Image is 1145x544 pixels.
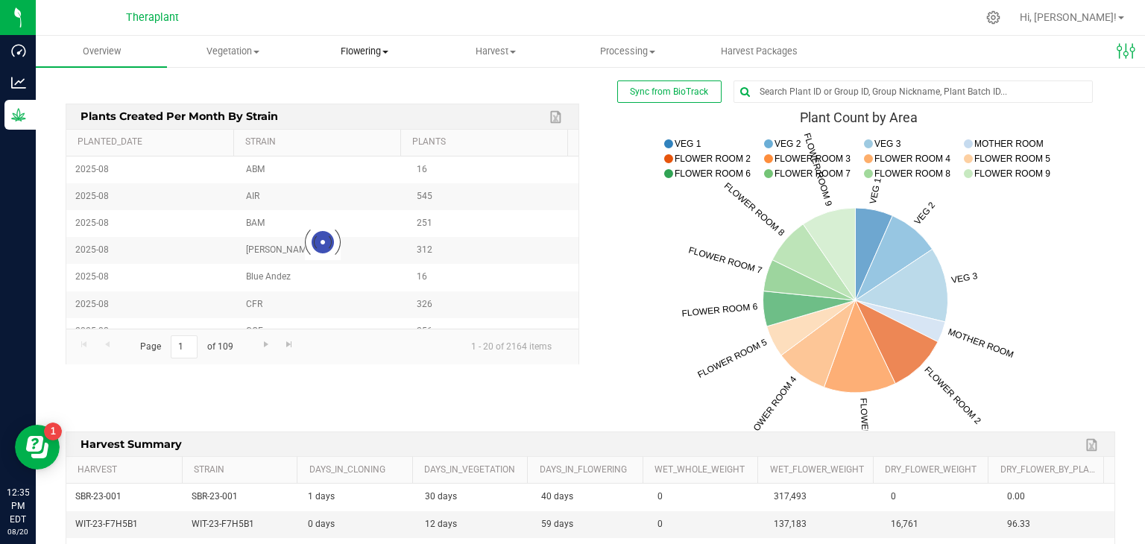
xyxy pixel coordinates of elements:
iframe: Resource center unread badge [44,423,62,440]
text: FLOWER ROOM 4 [874,154,950,164]
span: 1 - 20 of 2164 items [459,335,564,358]
a: Days_in_Cloning [309,464,407,476]
a: Processing [562,36,693,67]
a: Go to the last page [279,335,300,355]
text: VEG 2 [775,139,801,149]
td: 137,183 [765,511,881,538]
td: SBR-23-001 [66,484,183,510]
a: Wet_Flower_Weight [770,464,868,476]
td: 0 [649,511,765,538]
a: Go to the next page [255,335,277,355]
a: Dry_Flower_by_Plant [1000,464,1098,476]
div: Manage settings [984,10,1003,25]
a: Harvest Packages [693,36,824,67]
span: Processing [563,45,693,58]
a: Strain [194,464,291,476]
td: 317,493 [765,484,881,510]
a: Days_in_Vegetation [424,464,522,476]
text: FLOWER ROOM 8 [874,168,950,179]
span: Flowering [300,45,429,58]
td: 30 days [416,484,532,510]
td: 40 days [532,484,649,510]
td: 96.33 [998,511,1114,538]
text: FLOWER ROOM 9 [974,168,1050,179]
a: Planted_Date [78,136,227,148]
td: 12 days [416,511,532,538]
td: 0.00 [998,484,1114,510]
td: 59 days [532,511,649,538]
text: FLOWER ROOM 6 [675,168,751,179]
input: Search Plant ID or Group ID, Group Nickname, Plant Batch ID... [734,81,1092,102]
a: Dry_Flower_Weight [885,464,982,476]
span: Page of 109 [127,335,245,358]
span: Harvest Summary [77,432,186,455]
td: WIT-23-F7H5B1 [183,511,299,538]
span: Overview [63,45,141,58]
a: Vegetation [167,36,298,67]
a: Harvest [430,36,561,67]
inline-svg: Dashboard [11,43,26,58]
a: Flowering [299,36,430,67]
text: FLOWER ROOM 7 [775,168,851,179]
a: Harvest [78,464,176,476]
iframe: Resource center [15,425,60,469]
text: FLOWER ROOM 5 [974,154,1050,164]
text: FLOWER ROOM 2 [675,154,751,164]
td: 0 [649,484,765,510]
inline-svg: Grow [11,107,26,122]
td: WIT-23-F7H5B1 [66,511,183,538]
td: SBR-23-001 [183,484,299,510]
span: Sync from BioTrack [630,86,708,97]
td: 0 [882,484,998,510]
text: VEG 1 [675,139,701,149]
span: Hi, [PERSON_NAME]! [1020,11,1117,23]
div: Plant Count by Area [602,110,1115,125]
a: Wet_Whole_Weight [654,464,752,476]
a: Export to Excel [546,107,568,127]
a: Overview [36,36,167,67]
td: 1 days [299,484,415,510]
a: Plants [412,136,561,148]
span: Theraplant [126,11,179,24]
p: 12:35 PM EDT [7,486,29,526]
text: FLOWER ROOM 3 [775,154,851,164]
span: Plants Created per Month by Strain [77,104,283,127]
td: 16,761 [882,511,998,538]
button: Sync from BioTrack [617,80,722,103]
input: 1 [171,335,198,358]
a: Days_in_Flowering [540,464,637,476]
td: 0 days [299,511,415,538]
text: MOTHER ROOM [974,139,1044,149]
text: VEG 3 [874,139,901,149]
a: Export to Excel [1082,435,1104,455]
a: Strain [245,136,394,148]
inline-svg: Analytics [11,75,26,90]
p: 08/20 [7,526,29,537]
span: Harvest Packages [701,45,818,58]
span: Vegetation [168,45,297,58]
span: Harvest [431,45,561,58]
